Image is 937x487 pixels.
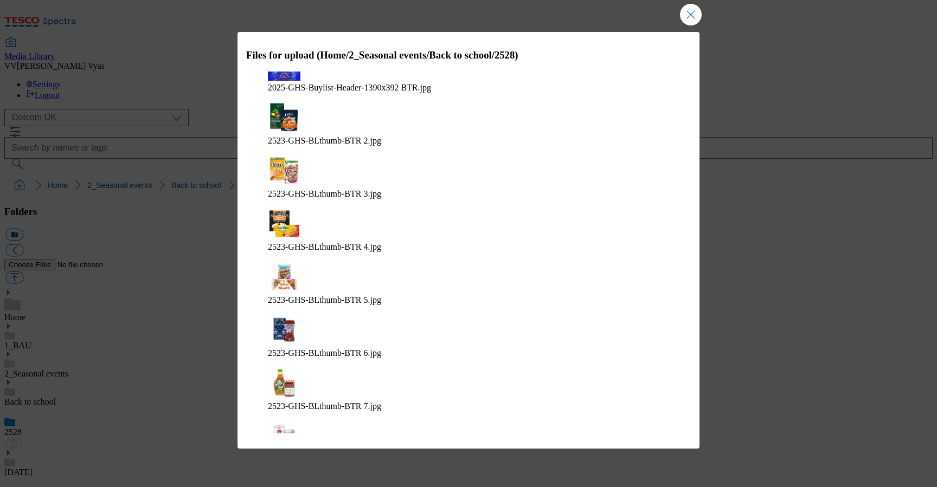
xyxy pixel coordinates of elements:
figcaption: 2025-GHS-Buylist-Header-1390x392 BTR.jpg [268,83,669,93]
img: preview [268,154,300,187]
img: preview [268,101,300,134]
figcaption: 2523-GHS-BLthumb-BTR 3.jpg [268,189,669,199]
img: preview [268,420,300,452]
img: preview [268,314,300,346]
figcaption: 2523-GHS-BLthumb-BTR 5.jpg [268,295,669,305]
h3: Files for upload (Home/2_Seasonal events/Back to school/2528) [246,49,691,61]
figcaption: 2523-GHS-BLthumb-BTR 6.jpg [268,348,669,358]
button: Close Modal [680,4,702,25]
img: preview [268,207,300,240]
figcaption: 2523-GHS-BLthumb-BTR 4.jpg [268,242,669,252]
img: preview [268,72,300,81]
img: preview [268,261,300,293]
div: Modal [238,32,699,449]
figcaption: 2523-GHS-BLthumb-BTR 2.jpg [268,136,669,146]
img: preview [268,367,300,399]
figcaption: 2523-GHS-BLthumb-BTR 7.jpg [268,401,669,411]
